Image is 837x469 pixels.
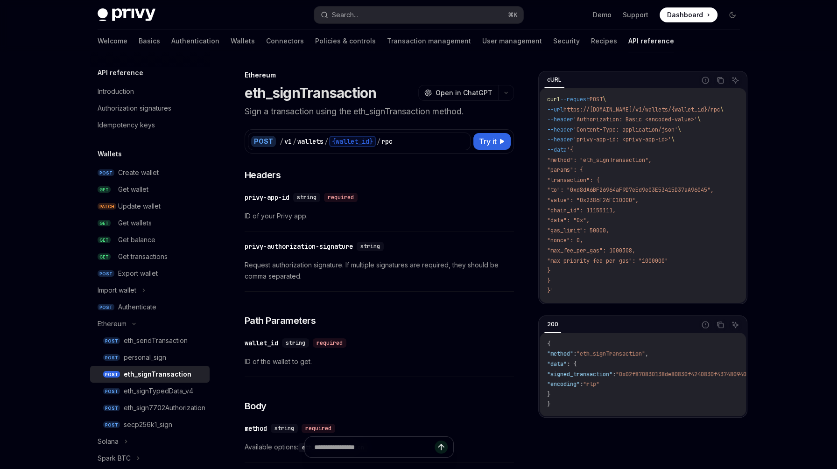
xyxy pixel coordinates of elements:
[573,350,577,357] span: :
[547,196,639,204] span: "value": "0x2386F26FC10000",
[90,265,210,282] a: POSTExport wallet
[90,383,210,399] a: POSTeth_signTypedData_v4
[547,166,583,174] span: "params": {
[90,299,210,315] a: POSTAuthenticate
[297,194,317,201] span: string
[90,366,210,383] a: POSTeth_signTransaction
[418,85,498,101] button: Open in ChatGPT
[583,380,599,388] span: "rlp"
[98,203,116,210] span: PATCH
[245,259,514,282] span: Request authorization signature. If multiple signatures are required, they should be comma separa...
[436,88,492,98] span: Open in ChatGPT
[660,7,717,22] a: Dashboard
[245,314,316,327] span: Path Parameters
[286,339,305,347] span: string
[98,285,136,296] div: Import wallet
[245,70,514,80] div: Ethereum
[245,242,353,251] div: privy-authorization-signature
[98,67,143,78] h5: API reference
[553,30,580,52] a: Security
[118,251,168,262] div: Get transactions
[118,167,159,178] div: Create wallet
[479,136,497,147] span: Try it
[251,136,276,147] div: POST
[547,227,609,234] span: "gas_limit": 50000,
[381,137,393,146] div: rpc
[314,7,523,23] button: Search...⌘K
[313,338,346,348] div: required
[98,30,127,52] a: Welcome
[118,301,156,313] div: Authenticate
[90,100,210,117] a: Authorization signatures
[547,156,652,164] span: "method": "eth_signTransaction",
[297,137,324,146] div: wallets
[245,399,267,413] span: Body
[714,74,726,86] button: Copy the contents from the code block
[90,215,210,231] a: GETGet wallets
[245,193,289,202] div: privy-app-id
[547,371,612,378] span: "signed_transaction"
[103,405,120,412] span: POST
[284,137,292,146] div: v1
[98,148,122,160] h5: Wallets
[567,360,577,368] span: : {
[573,116,697,123] span: 'Authorization: Basic <encoded-value>'
[387,30,471,52] a: Transaction management
[118,201,161,212] div: Update wallet
[245,424,267,433] div: method
[699,319,711,331] button: Report incorrect code
[266,30,304,52] a: Connectors
[482,30,542,52] a: User management
[547,340,550,348] span: {
[697,116,701,123] span: \
[118,268,158,279] div: Export wallet
[547,207,616,214] span: "chain_id": 11155111,
[124,352,166,363] div: personal_sign
[103,388,120,395] span: POST
[90,83,210,100] a: Introduction
[377,137,380,146] div: /
[139,30,160,52] a: Basics
[547,267,550,274] span: }
[645,350,648,357] span: ,
[98,304,114,311] span: POST
[245,338,278,348] div: wallet_id
[98,103,171,114] div: Authorization signatures
[90,164,210,181] a: POSTCreate wallet
[103,421,120,428] span: POST
[124,419,172,430] div: secp256k1_sign
[98,8,155,21] img: dark logo
[547,350,573,357] span: "method"
[435,441,448,454] button: Send message
[547,277,550,285] span: }
[231,30,255,52] a: Wallets
[90,399,210,416] a: POSTeth_sign7702Authorization
[628,30,674,52] a: API reference
[567,146,573,154] span: '{
[118,234,155,245] div: Get balance
[547,391,550,398] span: }
[591,30,617,52] a: Recipes
[90,117,210,133] a: Idempotency keys
[293,137,296,146] div: /
[315,30,376,52] a: Policies & controls
[720,106,724,113] span: \
[547,237,583,244] span: "nonce": 0,
[547,126,573,133] span: --header
[171,30,219,52] a: Authentication
[678,126,681,133] span: \
[103,354,120,361] span: POST
[725,7,740,22] button: Toggle dark mode
[98,253,111,260] span: GET
[544,319,561,330] div: 200
[124,369,191,380] div: eth_signTransaction
[332,9,358,21] div: Search...
[302,424,335,433] div: required
[547,186,714,194] span: "to": "0xd8dA6BF26964aF9D7eEd9e03E53415D37aA96045",
[547,360,567,368] span: "data"
[124,335,188,346] div: eth_sendTransaction
[729,319,741,331] button: Ask AI
[90,416,210,433] a: POSTsecp256k1_sign
[360,243,380,250] span: string
[593,10,612,20] a: Demo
